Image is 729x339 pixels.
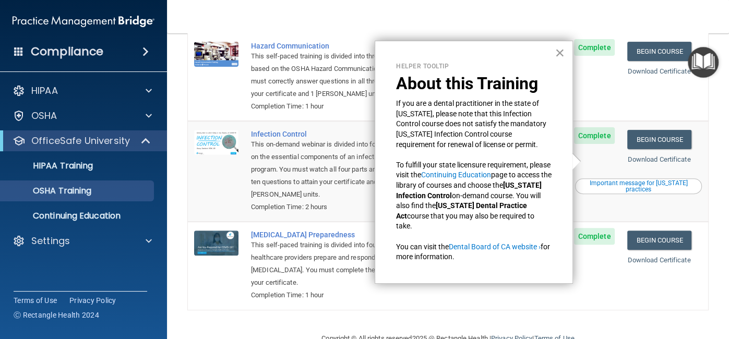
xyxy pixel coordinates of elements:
[31,235,70,247] p: Settings
[7,186,91,196] p: OSHA Training
[627,42,691,61] a: Begin Course
[251,100,432,113] div: Completion Time: 1 hour
[251,231,432,239] div: [MEDICAL_DATA] Preparedness
[251,289,432,301] div: Completion Time: 1 hour
[31,84,58,97] p: HIPAA
[396,201,529,220] strong: [US_STATE] Dental Practice Act
[31,110,57,122] p: OSHA
[14,295,57,306] a: Terms of Use
[627,155,690,163] a: Download Certificate
[31,44,103,59] h4: Compliance
[14,310,99,320] span: Ⓒ Rectangle Health 2024
[688,47,719,78] button: Open Resource Center
[574,39,615,56] span: Complete
[421,171,491,179] a: Continuing Education
[396,171,553,189] span: page to access the library of courses and choose the
[13,11,154,32] img: PMB logo
[627,130,691,149] a: Begin Course
[251,201,432,213] div: Completion Time: 2 hours
[396,212,536,231] span: course that you may also be required to take.
[396,99,552,150] p: If you are a dental practitioner in the state of [US_STATE], please note that this Infection Cont...
[396,243,449,251] span: You can visit the
[574,228,615,245] span: Complete
[251,50,432,100] div: This self-paced training is divided into three (3) rooms based on the OSHA Hazard Communication S...
[555,44,565,61] button: Close
[251,42,432,50] div: Hazard Communication
[251,130,432,138] div: Infection Control
[627,256,690,264] a: Download Certificate
[627,231,691,250] a: Begin Course
[577,180,700,192] div: Important message for [US_STATE] practices
[449,243,541,251] a: Dental Board of CA website ›
[396,191,542,210] span: on-demand course. You will also find the
[31,135,130,147] p: OfficeSafe University
[396,161,552,179] span: To fulfill your state licensure requirement, please visit the
[627,67,690,75] a: Download Certificate
[251,138,432,201] div: This on-demand webinar is divided into four (4) parts based on the essential components of an inf...
[7,161,93,171] p: HIPAA Training
[251,239,432,289] div: This self-paced training is divided into four (4) topics to help healthcare providers prepare and...
[396,181,543,200] strong: [US_STATE] Infection Control
[7,211,149,221] p: Continuing Education
[69,295,116,306] a: Privacy Policy
[574,127,615,144] span: Complete
[396,74,552,93] p: About this Training
[575,178,702,194] button: Read this if you are a dental practitioner in the state of CA
[396,62,552,71] p: Helper Tooltip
